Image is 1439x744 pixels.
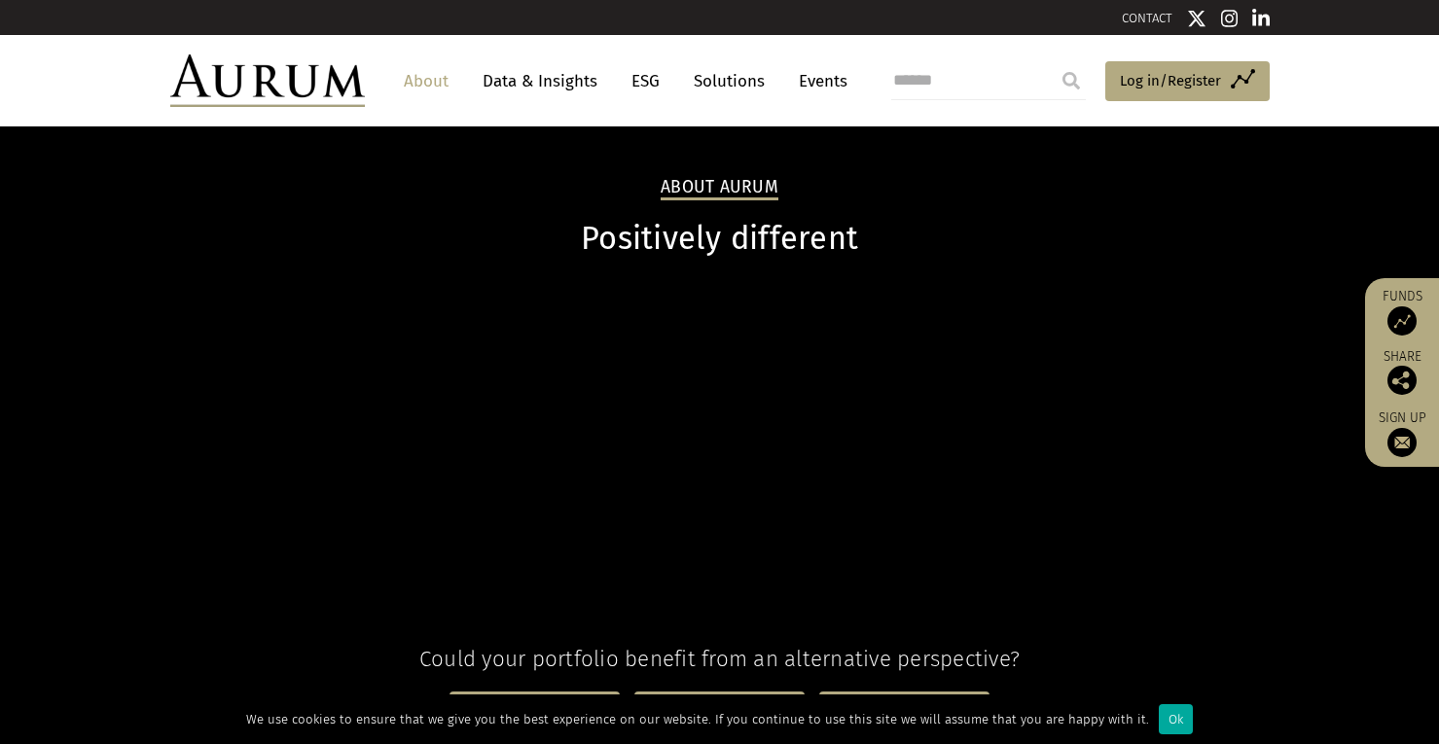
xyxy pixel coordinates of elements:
[1122,11,1172,25] a: CONTACT
[170,646,1270,672] h4: Could your portfolio benefit from an alternative perspective?
[1105,61,1270,102] a: Log in/Register
[819,691,989,736] a: People
[394,63,458,99] a: About
[1375,350,1429,395] div: Share
[473,63,607,99] a: Data & Insights
[1252,9,1270,28] img: Linkedin icon
[170,54,365,107] img: Aurum
[450,691,620,736] a: News
[1187,9,1206,28] img: Twitter icon
[684,63,774,99] a: Solutions
[1375,409,1429,457] a: Sign up
[1375,288,1429,336] a: Funds
[1387,366,1417,395] img: Share this post
[622,63,669,99] a: ESG
[170,220,1270,258] h1: Positively different
[789,63,847,99] a: Events
[1387,306,1417,336] img: Access Funds
[1120,69,1221,92] span: Log in/Register
[1221,9,1239,28] img: Instagram icon
[1052,61,1091,100] input: Submit
[1159,704,1193,734] div: Ok
[661,177,778,200] h2: About Aurum
[1387,428,1417,457] img: Sign up to our newsletter
[634,691,805,736] a: Awards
